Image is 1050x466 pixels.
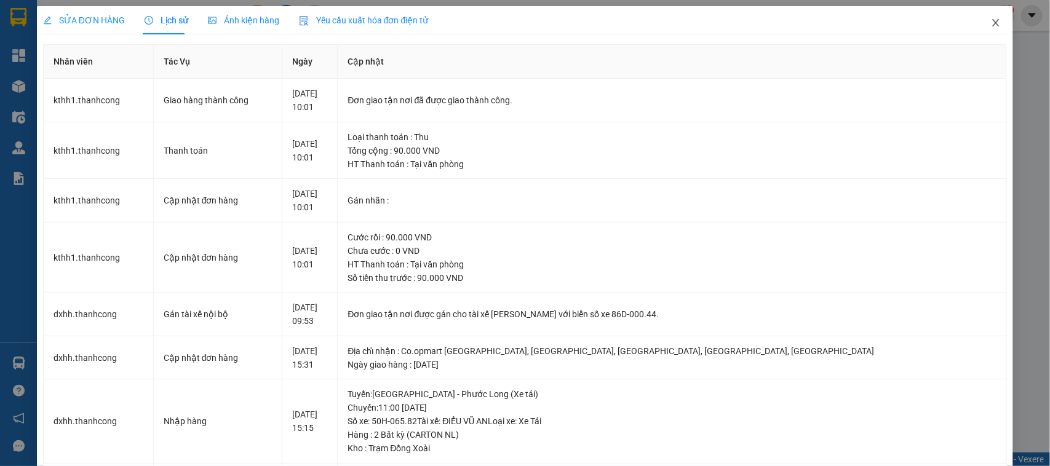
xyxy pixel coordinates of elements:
[348,344,996,358] div: Địa chỉ nhận : Co.opmart [GEOGRAPHIC_DATA], [GEOGRAPHIC_DATA], [GEOGRAPHIC_DATA], [GEOGRAPHIC_DAT...
[164,144,272,157] div: Thanh toán
[145,15,188,25] span: Lịch sử
[348,244,996,258] div: Chưa cước : 0 VND
[44,122,154,180] td: kthh1.thanhcong
[338,45,1007,79] th: Cập nhật
[44,79,154,122] td: kthh1.thanhcong
[43,16,52,25] span: edit
[44,293,154,336] td: dxhh.thanhcong
[44,179,154,223] td: kthh1.thanhcong
[145,16,153,25] span: clock-circle
[282,45,338,79] th: Ngày
[292,244,328,271] div: [DATE] 10:01
[164,194,272,207] div: Cập nhật đơn hàng
[348,428,996,441] div: Hàng : 2 Bất kỳ (CARTON NL)
[164,251,272,264] div: Cập nhật đơn hàng
[299,15,429,25] span: Yêu cầu xuất hóa đơn điện tử
[348,307,996,321] div: Đơn giao tận nơi được gán cho tài xế [PERSON_NAME] với biển số xe 86D-000.44.
[991,18,1001,28] span: close
[292,187,328,214] div: [DATE] 10:01
[44,379,154,464] td: dxhh.thanhcong
[979,6,1013,41] button: Close
[348,271,996,285] div: Số tiền thu trước : 90.000 VND
[299,16,309,26] img: icon
[348,258,996,271] div: HT Thanh toán : Tại văn phòng
[44,336,154,380] td: dxhh.thanhcong
[292,408,328,435] div: [DATE] 15:15
[348,387,996,428] div: Tuyến : [GEOGRAPHIC_DATA] - Phước Long (Xe tải) Chuyến: 11:00 [DATE] Số xe: 50H-065.82 Tài xế: ĐI...
[164,414,272,428] div: Nhập hàng
[208,15,279,25] span: Ảnh kiện hàng
[44,223,154,293] td: kthh1.thanhcong
[348,157,996,171] div: HT Thanh toán : Tại văn phòng
[348,93,996,107] div: Đơn giao tận nơi đã được giao thành công.
[164,93,272,107] div: Giao hàng thành công
[44,45,154,79] th: Nhân viên
[348,130,996,144] div: Loại thanh toán : Thu
[348,144,996,157] div: Tổng cộng : 90.000 VND
[164,307,272,321] div: Gán tài xế nội bộ
[208,16,217,25] span: picture
[348,231,996,244] div: Cước rồi : 90.000 VND
[154,45,282,79] th: Tác Vụ
[164,351,272,365] div: Cập nhật đơn hàng
[292,301,328,328] div: [DATE] 09:53
[292,87,328,114] div: [DATE] 10:01
[348,358,996,371] div: Ngày giao hàng : [DATE]
[348,441,996,455] div: Kho : Trạm Đồng Xoài
[348,194,996,207] div: Gán nhãn :
[292,344,328,371] div: [DATE] 15:31
[43,15,125,25] span: SỬA ĐƠN HÀNG
[292,137,328,164] div: [DATE] 10:01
